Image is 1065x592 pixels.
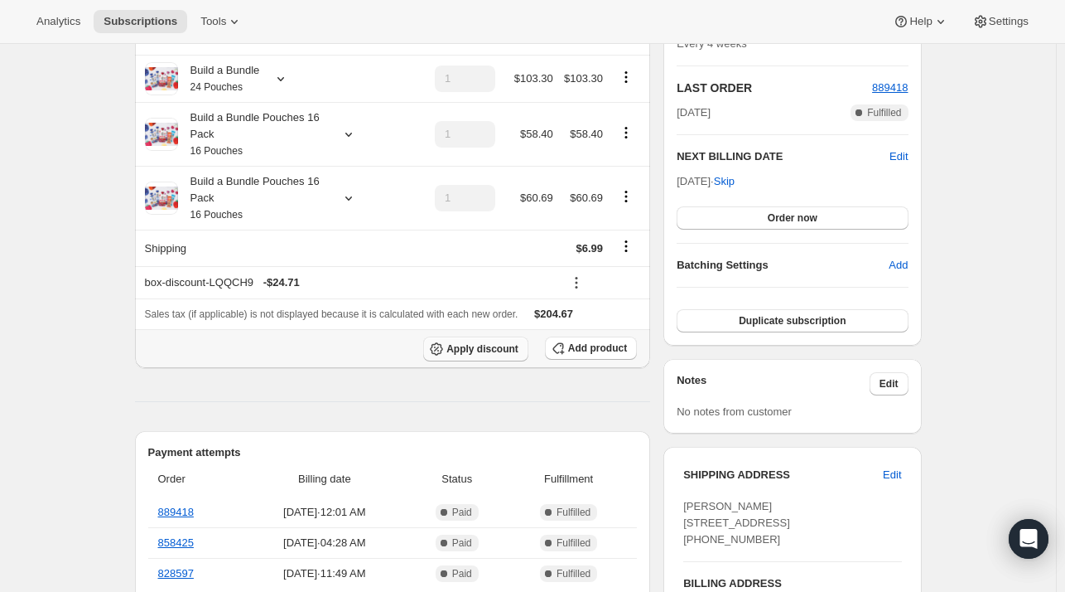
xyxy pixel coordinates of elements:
h2: NEXT BILLING DATE [677,148,889,165]
button: Help [883,10,958,33]
a: 889418 [158,506,194,518]
button: Subscriptions [94,10,187,33]
span: Billing date [245,471,403,488]
span: [DATE] · 11:49 AM [245,565,403,582]
span: [DATE] · 04:28 AM [245,535,403,551]
span: Order now [768,211,817,225]
span: Fulfillment [510,471,627,488]
span: $103.30 [564,72,603,85]
button: Analytics [27,10,90,33]
span: Add product [568,342,627,355]
span: Status [413,471,500,488]
span: $58.40 [570,128,603,140]
a: 858425 [158,536,194,549]
span: Settings [989,15,1029,28]
span: Fulfilled [557,506,590,519]
small: 16 Pouches [190,209,243,221]
h3: SHIPPING ADDRESS [683,467,883,483]
div: Build a Bundle [178,62,260,95]
button: Product actions [613,68,639,86]
button: Edit [870,372,908,395]
span: Paid [452,536,472,550]
span: $103.30 [514,72,553,85]
button: Tools [190,10,253,33]
span: No notes from customer [677,405,792,418]
small: 16 Pouches [190,145,243,157]
a: 889418 [872,81,908,94]
button: Edit [873,462,911,488]
div: Build a Bundle Pouches 16 Pack [178,109,327,159]
a: 828597 [158,567,194,580]
span: [PERSON_NAME] [STREET_ADDRESS] [PHONE_NUMBER] [683,500,790,546]
button: Edit [889,148,908,165]
span: Sales tax (if applicable) is not displayed because it is calculated with each new order. [145,308,518,320]
button: 889418 [872,80,908,96]
button: Product actions [613,124,639,142]
div: Build a Bundle Pouches 16 Pack [178,173,327,223]
th: Order [148,461,241,497]
span: $6.99 [576,242,604,255]
span: - $24.71 [263,274,300,291]
span: Help [909,15,932,28]
span: $58.40 [520,128,553,140]
button: Shipping actions [613,237,639,255]
button: Add product [545,337,637,360]
span: Paid [452,506,472,519]
span: [DATE] [677,104,711,121]
button: Skip [704,168,745,195]
span: Add [889,257,908,274]
button: Add [879,252,918,279]
div: Open Intercom Messenger [1009,519,1048,559]
span: Fulfilled [557,567,590,580]
button: Duplicate subscription [677,309,908,332]
th: Shipping [135,230,429,266]
span: Paid [452,567,472,580]
span: Apply discount [446,342,518,356]
span: Fulfilled [557,536,590,550]
span: Edit [879,377,899,391]
button: Settings [962,10,1038,33]
span: Subscriptions [104,15,177,28]
h3: BILLING ADDRESS [683,575,901,592]
span: Edit [883,467,901,483]
span: $60.69 [520,192,553,204]
span: Fulfilled [867,106,901,119]
h2: LAST ORDER [677,80,872,96]
span: $60.69 [570,192,603,204]
div: box-discount-LQQCH9 [145,274,553,291]
button: Product actions [613,187,639,206]
span: Skip [714,173,735,190]
span: [DATE] · [677,175,735,187]
h2: Payment attempts [148,444,638,461]
span: Analytics [36,15,80,28]
h3: Notes [677,372,870,395]
h6: Batching Settings [677,257,889,274]
span: $204.67 [534,308,573,320]
span: [DATE] · 12:01 AM [245,504,403,521]
small: 24 Pouches [190,81,243,93]
span: Tools [200,15,226,28]
span: Duplicate subscription [739,314,846,328]
button: Apply discount [423,337,528,362]
button: Order now [677,206,908,230]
